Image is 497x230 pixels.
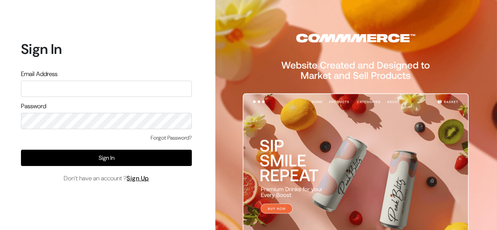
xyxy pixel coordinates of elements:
label: Password [21,102,46,111]
a: Sign Up [127,174,149,182]
h1: Sign In [21,41,192,57]
span: Don’t have an account ? [64,174,149,183]
a: Forgot Password? [151,134,192,142]
label: Email Address [21,69,57,79]
button: Sign In [21,150,192,166]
